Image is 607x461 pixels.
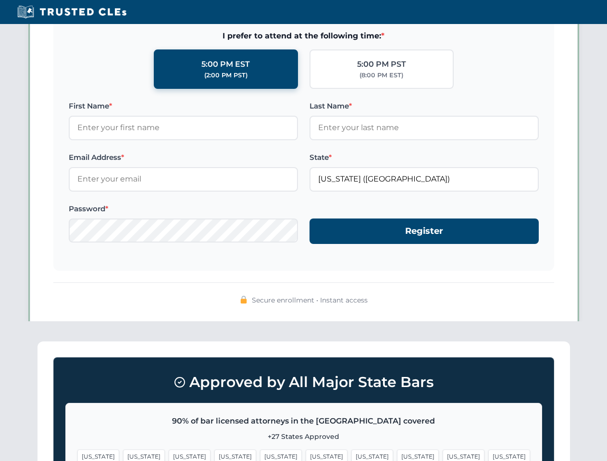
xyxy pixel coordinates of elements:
[357,58,406,71] div: 5:00 PM PST
[69,116,298,140] input: Enter your first name
[310,167,539,191] input: Florida (FL)
[69,203,298,215] label: Password
[14,5,129,19] img: Trusted CLEs
[310,218,539,244] button: Register
[65,369,542,395] h3: Approved by All Major State Bars
[77,415,530,427] p: 90% of bar licensed attorneys in the [GEOGRAPHIC_DATA] covered
[69,100,298,112] label: First Name
[201,58,250,71] div: 5:00 PM EST
[69,152,298,163] label: Email Address
[359,71,403,80] div: (8:00 PM EST)
[204,71,248,80] div: (2:00 PM PST)
[252,295,368,305] span: Secure enrollment • Instant access
[310,100,539,112] label: Last Name
[69,30,539,42] span: I prefer to attend at the following time:
[310,116,539,140] input: Enter your last name
[69,167,298,191] input: Enter your email
[77,431,530,442] p: +27 States Approved
[310,152,539,163] label: State
[240,296,248,303] img: 🔒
